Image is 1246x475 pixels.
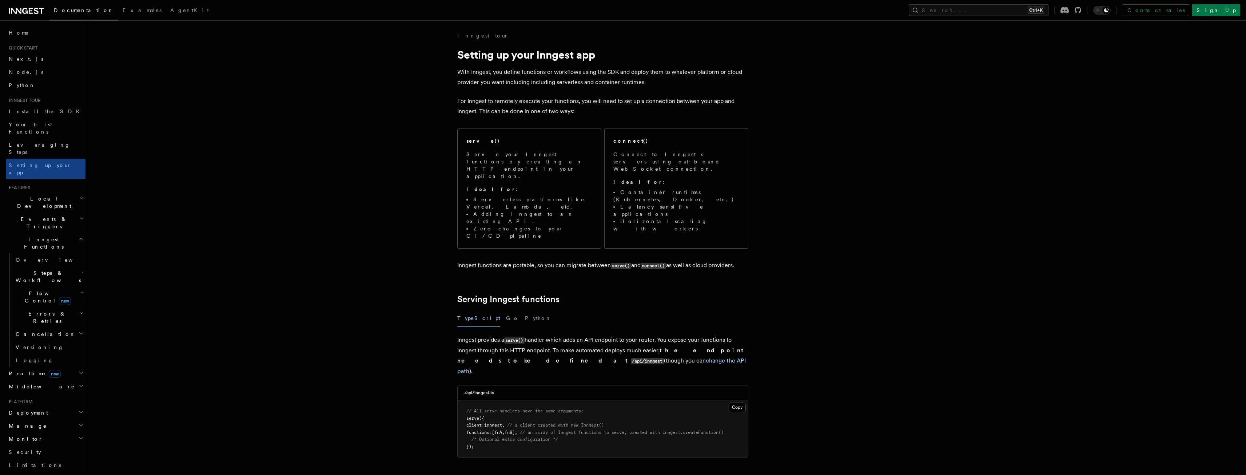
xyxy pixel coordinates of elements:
[457,294,560,304] a: Serving Inngest functions
[13,266,85,287] button: Steps & Workflows
[482,423,484,428] span: :
[59,297,71,305] span: new
[6,26,85,39] a: Home
[49,370,61,378] span: new
[631,358,664,364] code: /api/inngest
[504,337,525,344] code: serve()
[466,225,592,240] li: Zero changes to your CI/CD pipeline
[466,186,592,193] p: :
[13,330,76,338] span: Cancellation
[9,142,70,155] span: Leveraging Steps
[9,82,35,88] span: Python
[466,416,479,421] span: serve
[457,96,748,116] p: For Inngest to remotely execute your functions, you will need to set up a connection between your...
[466,186,516,192] strong: Ideal for
[6,192,85,213] button: Local Development
[9,449,41,455] span: Security
[457,67,748,87] p: With Inngest, you define functions or workflows using the SDK and deploy them to whatever platfor...
[515,430,517,435] span: ,
[123,7,162,13] span: Examples
[492,430,502,435] span: [fnA
[466,408,584,413] span: // All serve handlers have the same arguments:
[613,151,739,173] p: Connect to Inngest's servers using out-bound WebSocket connection.
[479,416,484,421] span: ({
[505,430,515,435] span: fnB]
[613,203,739,218] li: Latency sensitive applications
[9,162,71,175] span: Setting up your app
[6,422,47,430] span: Manage
[1192,4,1240,16] a: Sign Up
[49,2,118,20] a: Documentation
[502,430,505,435] span: ,
[6,79,85,92] a: Python
[613,189,739,203] li: Container runtimes (Kubernetes, Docker, etc.)
[13,287,85,307] button: Flow Controlnew
[9,462,61,468] span: Limitations
[604,128,748,249] a: connect()Connect to Inngest's servers using out-bound WebSocket connection.Ideal for:Container ru...
[16,357,53,363] span: Logging
[466,137,500,145] h2: serve()
[471,437,558,442] span: /* Optional extra configuration */
[507,423,604,428] span: // a client created with new Inngest()
[6,406,85,419] button: Deployment
[13,253,85,266] a: Overview
[6,432,85,446] button: Monitor
[1028,7,1044,14] kbd: Ctrl+K
[457,335,748,376] p: Inngest provides a handler which adds an API endpoint to your router. You expose your functions t...
[611,263,631,269] code: serve()
[9,29,29,36] span: Home
[6,253,85,367] div: Inngest Functions
[6,105,85,118] a: Install the SDK
[6,52,85,66] a: Next.js
[6,98,41,103] span: Inngest tour
[9,108,84,114] span: Install the SDK
[6,213,85,233] button: Events & Triggers
[489,430,492,435] span: :
[6,215,79,230] span: Events & Triggers
[13,310,79,325] span: Errors & Retries
[6,399,33,405] span: Platform
[613,137,648,145] h2: connect()
[170,7,209,13] span: AgentKit
[1123,4,1189,16] a: Contact sales
[16,344,64,350] span: Versioning
[6,419,85,432] button: Manage
[525,310,552,326] button: Python
[463,390,494,396] h3: ./api/inngest.ts
[466,430,489,435] span: functions
[118,2,166,20] a: Examples
[6,45,37,51] span: Quick start
[457,310,500,326] button: TypeScript
[613,179,663,185] strong: Ideal for
[613,178,739,186] p: :
[506,310,519,326] button: Go
[6,409,48,416] span: Deployment
[457,32,508,39] a: Inngest tour
[484,423,502,428] span: inngest
[9,69,43,75] span: Node.js
[466,423,482,428] span: client
[457,260,748,271] p: Inngest functions are portable, so you can migrate between and as well as cloud providers.
[6,118,85,138] a: Your first Functions
[6,446,85,459] a: Security
[13,269,81,284] span: Steps & Workflows
[6,435,43,443] span: Monitor
[9,56,43,62] span: Next.js
[457,48,748,61] h1: Setting up your Inngest app
[466,196,592,210] li: Serverless platforms like Vercel, Lambda, etc.
[6,233,85,253] button: Inngest Functions
[520,430,724,435] span: // an array of Inngest functions to serve, created with inngest.createFunction()
[457,128,601,249] a: serve()Serve your Inngest functions by creating an HTTP endpoint in your application.Ideal for:Se...
[6,380,85,393] button: Middleware
[13,341,85,354] a: Versioning
[16,257,91,263] span: Overview
[13,290,80,304] span: Flow Control
[6,236,79,250] span: Inngest Functions
[1093,6,1111,15] button: Toggle dark mode
[13,307,85,328] button: Errors & Retries
[613,218,739,232] li: Horizontal scaling with workers
[6,185,30,191] span: Features
[6,370,61,377] span: Realtime
[54,7,114,13] span: Documentation
[909,4,1048,16] button: Search...Ctrl+K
